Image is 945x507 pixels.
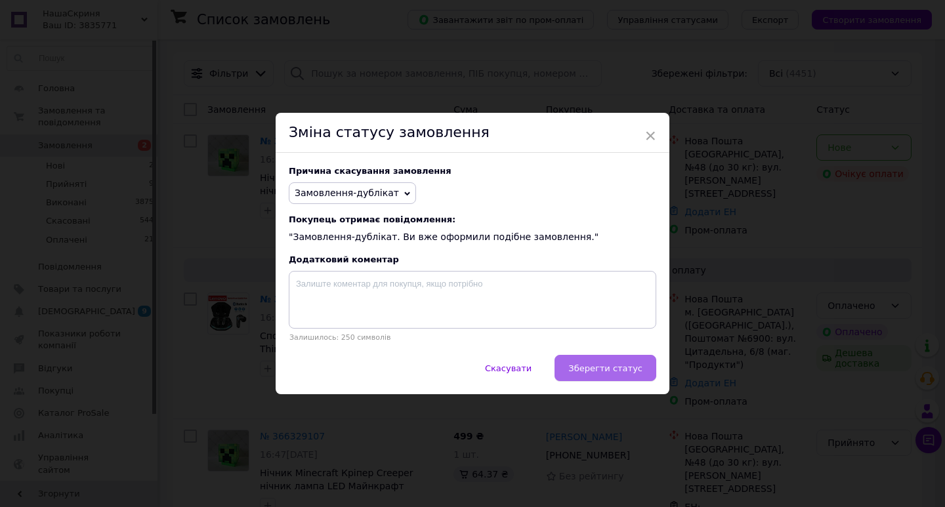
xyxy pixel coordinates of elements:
button: Зберегти статус [555,355,656,381]
span: Покупець отримає повідомлення: [289,214,656,224]
div: "Замовлення-дублікат. Ви вже оформили подібне замовлення." [289,214,656,244]
span: Зберегти статус [568,363,642,373]
span: Замовлення-дублікат [295,188,399,198]
p: Залишилось: 250 символів [289,333,656,342]
button: Скасувати [471,355,545,381]
div: Причина скасування замовлення [289,166,656,176]
span: Скасувати [485,363,532,373]
span: × [644,125,656,147]
div: Додатковий коментар [289,254,656,264]
div: Зміна статусу замовлення [276,113,669,153]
